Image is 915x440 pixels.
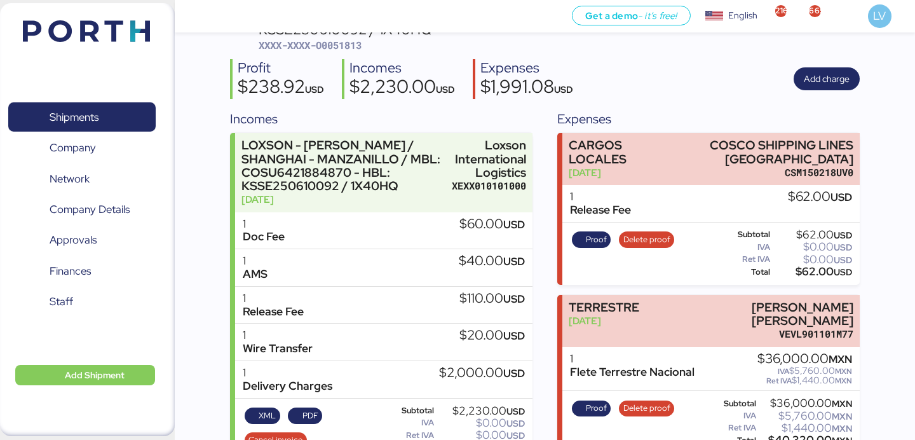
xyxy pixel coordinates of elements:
div: $1,991.08 [480,78,573,99]
a: Finances [8,257,156,286]
div: Flete Terrestre Nacional [570,366,695,379]
a: Approvals [8,226,156,255]
span: USD [554,83,573,95]
button: Proof [572,231,611,248]
span: USD [503,329,525,343]
div: $60.00 [459,217,525,231]
button: Add charge [794,67,860,90]
span: Add Shipment [65,368,125,383]
div: COSCO SHIPPING LINES [GEOGRAPHIC_DATA] [682,139,853,165]
div: Incomes [230,109,532,128]
span: MXN [835,366,852,376]
div: $5,760.00 [757,366,852,376]
span: USD [503,217,525,231]
button: Add Shipment [15,365,155,385]
div: [DATE] [241,193,446,206]
span: MXN [835,376,852,386]
div: 1 [243,366,332,380]
span: USD [830,190,852,204]
div: Delivery Charges [243,380,332,393]
div: Ret IVA [388,431,435,440]
span: Finances [50,262,91,280]
button: Proof [572,401,611,417]
span: USD [834,242,852,253]
span: USD [506,418,525,429]
span: USD [436,83,455,95]
span: USD [506,406,525,417]
div: LOXSON - [PERSON_NAME] / SHANGHAI - MANZANILLO / MBL: COSU6421884870 - HBL: KSSE250610092 / 1X40HQ [241,139,446,193]
span: USD [834,230,852,241]
span: LV [873,8,886,24]
div: 1 [243,217,285,231]
div: $62.00 [788,190,852,204]
div: Expenses [480,59,573,78]
span: Network [50,170,90,188]
div: $62.00 [773,230,852,240]
span: Ret IVA [766,376,792,386]
button: XML [245,408,280,424]
span: Approvals [50,231,97,249]
div: VEVL901101M77 [682,327,853,341]
span: Company Details [50,200,130,219]
div: Release Fee [570,203,631,217]
div: 1 [243,254,268,268]
div: $0.00 [437,418,525,428]
div: 1 [570,352,695,366]
span: Proof [586,233,607,247]
div: Doc Fee [243,230,285,244]
div: Wire Transfer [243,342,313,355]
span: Shipments [50,108,98,127]
span: IVA [778,366,789,376]
span: USD [834,266,852,278]
button: Delete proof [619,231,674,248]
div: $36,000.00 [757,352,852,366]
div: Total [715,268,770,277]
div: $0.00 [773,255,852,265]
span: PDF [302,409,318,423]
div: $2,230.00 [437,406,525,416]
div: $36,000.00 [759,399,852,408]
span: USD [834,254,852,266]
span: USD [503,366,525,380]
div: Subtotal [388,406,435,415]
div: $0.00 [437,430,525,440]
div: $40.00 [459,254,525,268]
a: Company Details [8,195,156,224]
div: 1 [570,190,631,203]
button: Menu [182,6,204,27]
div: English [728,9,757,22]
div: Subtotal [715,230,770,239]
div: $1,440.00 [757,376,852,385]
a: Network [8,164,156,193]
div: 1 [243,329,313,342]
div: [DATE] [569,166,677,179]
div: AMS [243,268,268,281]
div: $2,000.00 [439,366,525,380]
span: Staff [50,292,73,311]
div: IVA [715,243,770,252]
span: USD [503,292,525,306]
span: Proof [586,401,607,415]
div: $238.92 [238,78,324,99]
a: Staff [8,287,156,317]
div: Expenses [557,109,859,128]
span: Company [50,139,96,157]
a: Shipments [8,102,156,132]
div: Incomes [349,59,455,78]
div: IVA [715,411,757,420]
div: Release Fee [243,305,304,319]
div: $62.00 [773,267,852,277]
span: MXN [829,352,852,366]
div: $20.00 [459,329,525,343]
div: Subtotal [715,399,757,408]
div: $0.00 [773,242,852,252]
button: PDF [288,408,322,424]
div: $2,230.00 [349,78,455,99]
div: CARGOS LOCALES [569,139,677,165]
div: [DATE] [569,314,639,327]
span: MXN [832,398,852,409]
div: 1 [243,292,304,305]
div: $1,440.00 [759,423,852,433]
div: XEXX010101000 [452,179,526,193]
span: Delete proof [623,401,670,415]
